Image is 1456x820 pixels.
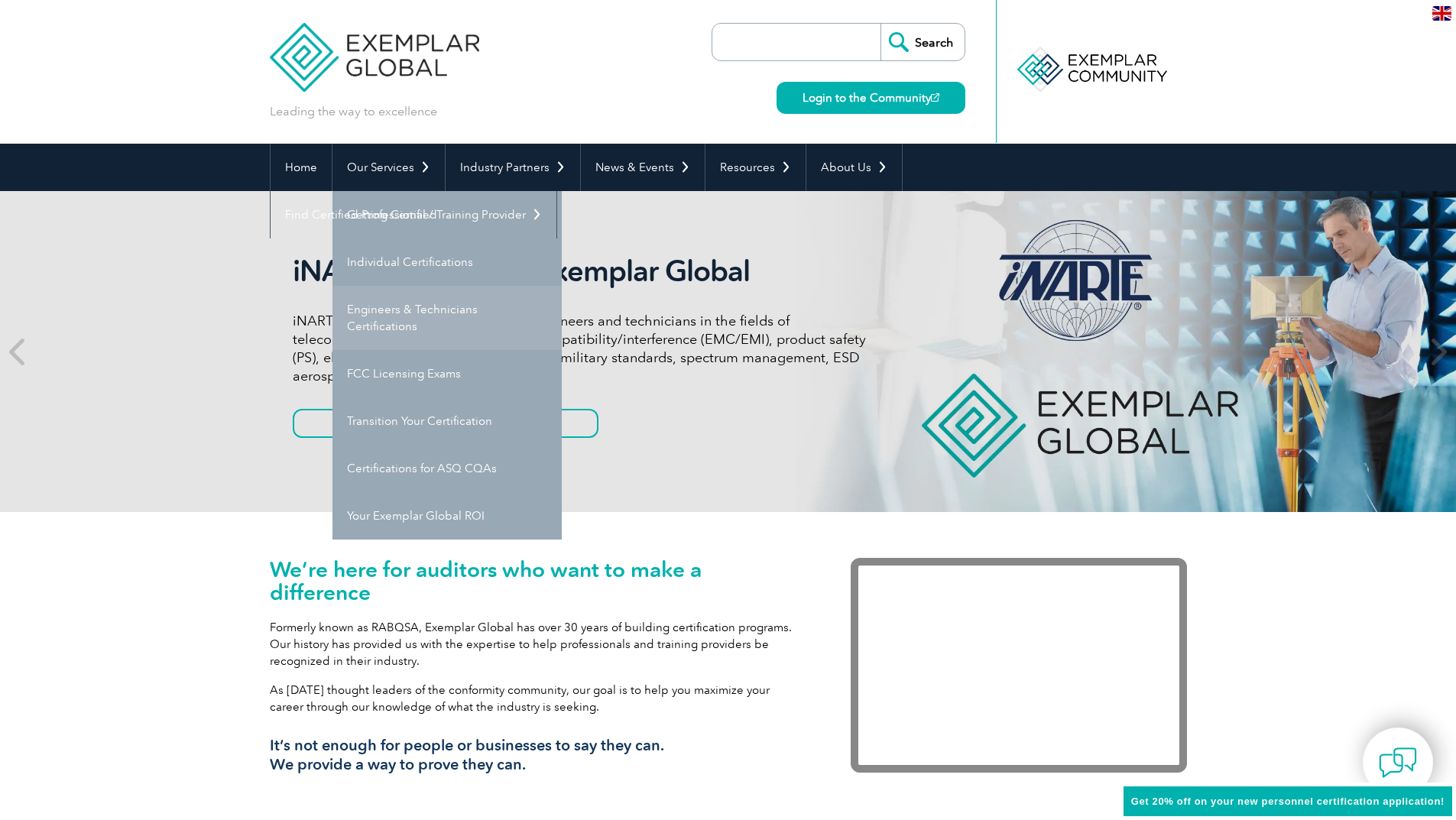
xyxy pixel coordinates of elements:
[332,144,445,191] a: Our Services
[446,144,580,191] a: Industry Partners
[332,238,562,286] a: Individual Certifications
[777,82,965,114] a: Login to the Community
[931,93,939,102] img: open_square.png
[1432,6,1451,21] img: en
[270,103,437,120] p: Leading the way to excellence
[271,144,332,191] a: Home
[851,558,1187,773] iframe: Exemplar Global: Working together to make a difference
[270,558,805,604] h1: We’re here for auditors who want to make a difference
[270,619,805,669] p: Formerly known as RABQSA, Exemplar Global has over 30 years of building certification programs. O...
[705,144,806,191] a: Resources
[332,286,562,350] a: Engineers & Technicians Certifications
[271,191,556,238] a: Find Certified Professional / Training Provider
[806,144,902,191] a: About Us
[332,350,562,397] a: FCC Licensing Exams
[581,144,705,191] a: News & Events
[270,682,805,715] p: As [DATE] thought leaders of the conformity community, our goal is to help you maximize your care...
[270,736,805,774] h3: It’s not enough for people or businesses to say they can. We provide a way to prove they can.
[880,24,965,60] input: Search
[1131,796,1445,807] span: Get 20% off on your new personnel certification application!
[332,445,562,492] a: Certifications for ASQ CQAs
[1379,744,1417,782] img: contact-chat.png
[332,492,562,540] a: Your Exemplar Global ROI
[293,409,598,438] a: Get to know more about iNARTE
[293,312,866,385] p: iNARTE certifications are for qualified engineers and technicians in the fields of telecommunicat...
[332,397,562,445] a: Transition Your Certification
[293,254,866,289] h2: iNARTE is a Part of Exemplar Global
